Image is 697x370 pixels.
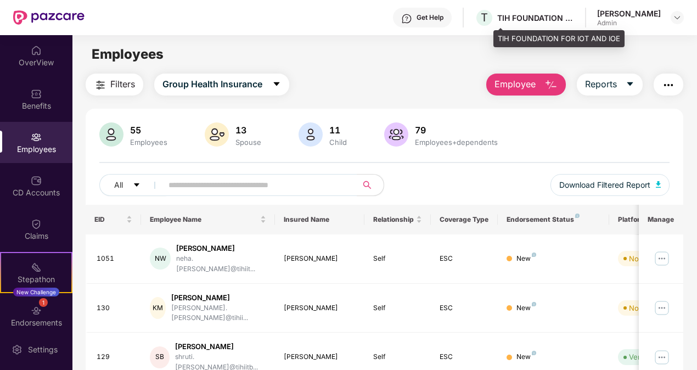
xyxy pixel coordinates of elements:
img: svg+xml;base64,PHN2ZyB4bWxucz0iaHR0cDovL3d3dy53My5vcmcvMjAwMC9zdmciIHdpZHRoPSI4IiBoZWlnaHQ9IjgiIH... [532,253,536,257]
img: svg+xml;base64,PHN2ZyBpZD0iQ2xhaW0iIHhtbG5zPSJodHRwOi8vd3d3LnczLm9yZy8yMDAwL3N2ZyIgd2lkdGg9IjIwIi... [31,218,42,229]
span: caret-down [626,80,634,89]
img: svg+xml;base64,PHN2ZyB4bWxucz0iaHR0cDovL3d3dy53My5vcmcvMjAwMC9zdmciIHhtbG5zOnhsaW5rPSJodHRwOi8vd3... [544,79,558,92]
th: Insured Name [275,205,364,234]
th: Relationship [364,205,431,234]
span: Employee Name [150,215,258,224]
div: Stepathon [1,274,71,285]
div: NW [150,248,171,270]
div: [PERSON_NAME] [597,8,661,19]
img: svg+xml;base64,PHN2ZyBpZD0iU2V0dGluZy0yMHgyMCIgeG1sbnM9Imh0dHA6Ly93d3cudzMub3JnLzIwMDAvc3ZnIiB3aW... [12,344,23,355]
div: New Challenge [13,288,59,296]
div: [PERSON_NAME] [175,341,266,352]
img: svg+xml;base64,PHN2ZyB4bWxucz0iaHR0cDovL3d3dy53My5vcmcvMjAwMC9zdmciIHhtbG5zOnhsaW5rPSJodHRwOi8vd3... [99,122,123,147]
div: Not Verified [629,302,669,313]
img: manageButton [653,299,671,317]
img: svg+xml;base64,PHN2ZyB4bWxucz0iaHR0cDovL3d3dy53My5vcmcvMjAwMC9zdmciIHdpZHRoPSI4IiBoZWlnaHQ9IjgiIH... [532,351,536,355]
div: Not Verified [629,253,669,264]
img: svg+xml;base64,PHN2ZyB4bWxucz0iaHR0cDovL3d3dy53My5vcmcvMjAwMC9zdmciIHhtbG5zOnhsaW5rPSJodHRwOi8vd3... [205,122,229,147]
div: Get Help [417,13,443,22]
div: Verified [629,351,655,362]
img: New Pazcare Logo [13,10,85,25]
div: New [516,303,536,313]
img: svg+xml;base64,PHN2ZyB4bWxucz0iaHR0cDovL3d3dy53My5vcmcvMjAwMC9zdmciIHdpZHRoPSIyNCIgaGVpZ2h0PSIyNC... [662,79,675,92]
div: Platform Status [618,215,678,224]
span: Filters [110,77,135,91]
span: Relationship [373,215,414,224]
button: Allcaret-down [99,174,166,196]
span: caret-down [272,80,281,89]
span: All [114,179,123,191]
div: SB [150,346,170,368]
div: [PERSON_NAME] [284,254,356,264]
img: svg+xml;base64,PHN2ZyBpZD0iQmVuZWZpdHMiIHhtbG5zPSJodHRwOi8vd3d3LnczLm9yZy8yMDAwL3N2ZyIgd2lkdGg9Ij... [31,88,42,99]
div: [PERSON_NAME] [284,352,356,362]
span: Group Health Insurance [162,77,262,91]
div: New [516,352,536,362]
span: Reports [585,77,617,91]
div: Self [373,254,423,264]
div: 130 [97,303,133,313]
div: [PERSON_NAME] [171,293,266,303]
div: 11 [327,125,349,136]
div: Admin [597,19,661,27]
img: svg+xml;base64,PHN2ZyB4bWxucz0iaHR0cDovL3d3dy53My5vcmcvMjAwMC9zdmciIHdpZHRoPSI4IiBoZWlnaHQ9IjgiIH... [575,214,580,218]
button: Reportscaret-down [577,74,643,96]
button: Download Filtered Report [550,174,670,196]
div: ESC [440,303,489,313]
img: manageButton [653,349,671,366]
img: svg+xml;base64,PHN2ZyBpZD0iRHJvcGRvd24tMzJ4MzIiIHhtbG5zPSJodHRwOi8vd3d3LnczLm9yZy8yMDAwL3N2ZyIgd2... [673,13,682,22]
div: Spouse [233,138,263,147]
div: Child [327,138,349,147]
div: 1 [39,298,48,307]
div: Employees [128,138,170,147]
img: svg+xml;base64,PHN2ZyBpZD0iQ0RfQWNjb3VudHMiIGRhdGEtbmFtZT0iQ0QgQWNjb3VudHMiIHhtbG5zPSJodHRwOi8vd3... [31,175,42,186]
button: Group Health Insurancecaret-down [154,74,289,96]
span: Employee [494,77,536,91]
div: 13 [233,125,263,136]
img: svg+xml;base64,PHN2ZyB4bWxucz0iaHR0cDovL3d3dy53My5vcmcvMjAwMC9zdmciIHdpZHRoPSIyNCIgaGVpZ2h0PSIyNC... [94,79,107,92]
div: 129 [97,352,133,362]
span: Employees [92,46,164,62]
div: New [516,254,536,264]
div: Endorsement Status [507,215,600,224]
div: Self [373,303,423,313]
div: 1051 [97,254,133,264]
div: [PERSON_NAME].[PERSON_NAME]@tihii... [171,303,266,324]
div: 79 [413,125,500,136]
div: neha.[PERSON_NAME]@tihiit... [176,254,266,274]
div: Self [373,352,423,362]
div: [PERSON_NAME] [176,243,266,254]
th: EID [86,205,142,234]
div: Settings [25,344,61,355]
img: svg+xml;base64,PHN2ZyB4bWxucz0iaHR0cDovL3d3dy53My5vcmcvMjAwMC9zdmciIHhtbG5zOnhsaW5rPSJodHRwOi8vd3... [384,122,408,147]
img: svg+xml;base64,PHN2ZyB4bWxucz0iaHR0cDovL3d3dy53My5vcmcvMjAwMC9zdmciIHdpZHRoPSIyMSIgaGVpZ2h0PSIyMC... [31,262,42,273]
button: search [357,174,384,196]
button: Filters [86,74,143,96]
span: caret-down [133,181,140,190]
img: svg+xml;base64,PHN2ZyB4bWxucz0iaHR0cDovL3d3dy53My5vcmcvMjAwMC9zdmciIHhtbG5zOnhsaW5rPSJodHRwOi8vd3... [656,181,661,188]
div: KM [150,297,166,319]
div: ESC [440,352,489,362]
img: svg+xml;base64,PHN2ZyBpZD0iSGVscC0zMngzMiIgeG1sbnM9Imh0dHA6Ly93d3cudzMub3JnLzIwMDAvc3ZnIiB3aWR0aD... [401,13,412,24]
img: svg+xml;base64,PHN2ZyBpZD0iRW1wbG95ZWVzIiB4bWxucz0iaHR0cDovL3d3dy53My5vcmcvMjAwMC9zdmciIHdpZHRoPS... [31,132,42,143]
div: TIH FOUNDATION FOR IOT AND IOE [497,13,574,23]
span: Download Filtered Report [559,179,650,191]
div: ESC [440,254,489,264]
th: Manage [639,205,683,234]
th: Employee Name [141,205,275,234]
img: manageButton [653,250,671,267]
img: svg+xml;base64,PHN2ZyB4bWxucz0iaHR0cDovL3d3dy53My5vcmcvMjAwMC9zdmciIHhtbG5zOnhsaW5rPSJodHRwOi8vd3... [299,122,323,147]
img: svg+xml;base64,PHN2ZyB4bWxucz0iaHR0cDovL3d3dy53My5vcmcvMjAwMC9zdmciIHdpZHRoPSI4IiBoZWlnaHQ9IjgiIH... [532,302,536,306]
img: svg+xml;base64,PHN2ZyBpZD0iRW5kb3JzZW1lbnRzIiB4bWxucz0iaHR0cDovL3d3dy53My5vcmcvMjAwMC9zdmciIHdpZH... [31,305,42,316]
span: T [481,11,488,24]
div: Employees+dependents [413,138,500,147]
th: Coverage Type [431,205,498,234]
div: TIH FOUNDATION FOR IOT AND IOE [493,30,625,48]
div: [PERSON_NAME] [284,303,356,313]
span: search [357,181,378,189]
img: svg+xml;base64,PHN2ZyBpZD0iSG9tZSIgeG1sbnM9Imh0dHA6Ly93d3cudzMub3JnLzIwMDAvc3ZnIiB3aWR0aD0iMjAiIG... [31,45,42,56]
div: 55 [128,125,170,136]
span: EID [94,215,125,224]
button: Employee [486,74,566,96]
